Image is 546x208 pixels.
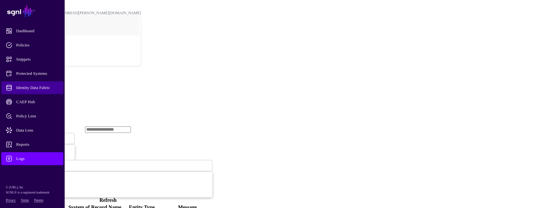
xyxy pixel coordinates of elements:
a: CAEP Hub [1,95,63,108]
a: Policy Lens [1,110,63,123]
a: Logs [1,152,63,165]
h2: Logs [3,76,543,84]
a: Protected Systems [1,67,63,80]
div: Log out [13,56,141,61]
a: Identity Data Fabric [1,81,63,94]
span: Protected Systems [6,70,69,77]
span: Identity Data Fabric [6,84,69,91]
a: Dashboard [1,25,63,37]
a: Patents [34,198,43,202]
span: Data Lens [6,127,69,134]
span: CAEP Hub [6,99,69,105]
span: Logs [6,155,69,162]
p: SGNL® is a registered trademark [6,190,59,195]
span: Dashboard [6,28,69,34]
a: Terms [21,198,29,202]
span: Policies [6,42,69,48]
p: © [URL], Inc [6,185,59,190]
a: Snippets [1,53,63,66]
span: Snippets [6,56,69,63]
a: Refresh [100,197,117,203]
a: SGNL [4,4,61,18]
a: POC [13,34,141,54]
span: Reports [6,141,69,148]
a: Privacy [6,198,16,202]
a: Reports [1,138,63,151]
div: [PERSON_NAME][EMAIL_ADDRESS][PERSON_NAME][DOMAIN_NAME] [13,11,141,15]
span: Policy Lens [6,113,69,119]
a: Admin [1,166,63,179]
a: Data Lens [1,124,63,137]
a: Policies [1,39,63,52]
